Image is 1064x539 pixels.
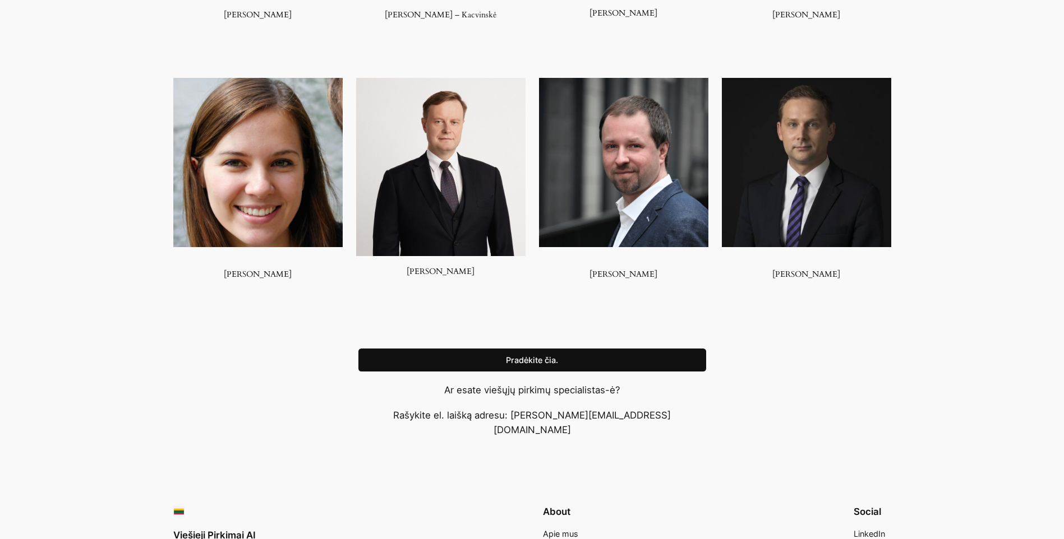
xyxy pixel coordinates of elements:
[722,269,891,279] h3: [PERSON_NAME]
[173,506,185,517] img: Viešieji pirkimai logo
[854,529,885,538] span: LinkedIn
[356,10,526,20] h3: [PERSON_NAME] – Kacvinskė
[356,267,526,276] h3: [PERSON_NAME]
[358,408,706,437] p: Rašykite el. laišką adresu: [PERSON_NAME][EMAIL_ADDRESS][DOMAIN_NAME]
[358,349,706,372] a: Pradėkite čia.
[173,10,343,20] h3: [PERSON_NAME]
[173,269,343,279] h3: [PERSON_NAME]
[854,506,891,517] h2: Social
[722,10,891,20] h3: [PERSON_NAME]
[543,506,625,517] h2: About
[543,529,578,538] span: Apie mus
[539,269,708,279] h3: [PERSON_NAME]
[358,383,706,397] p: Ar esate viešųjų pirkimų specialistas-ė?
